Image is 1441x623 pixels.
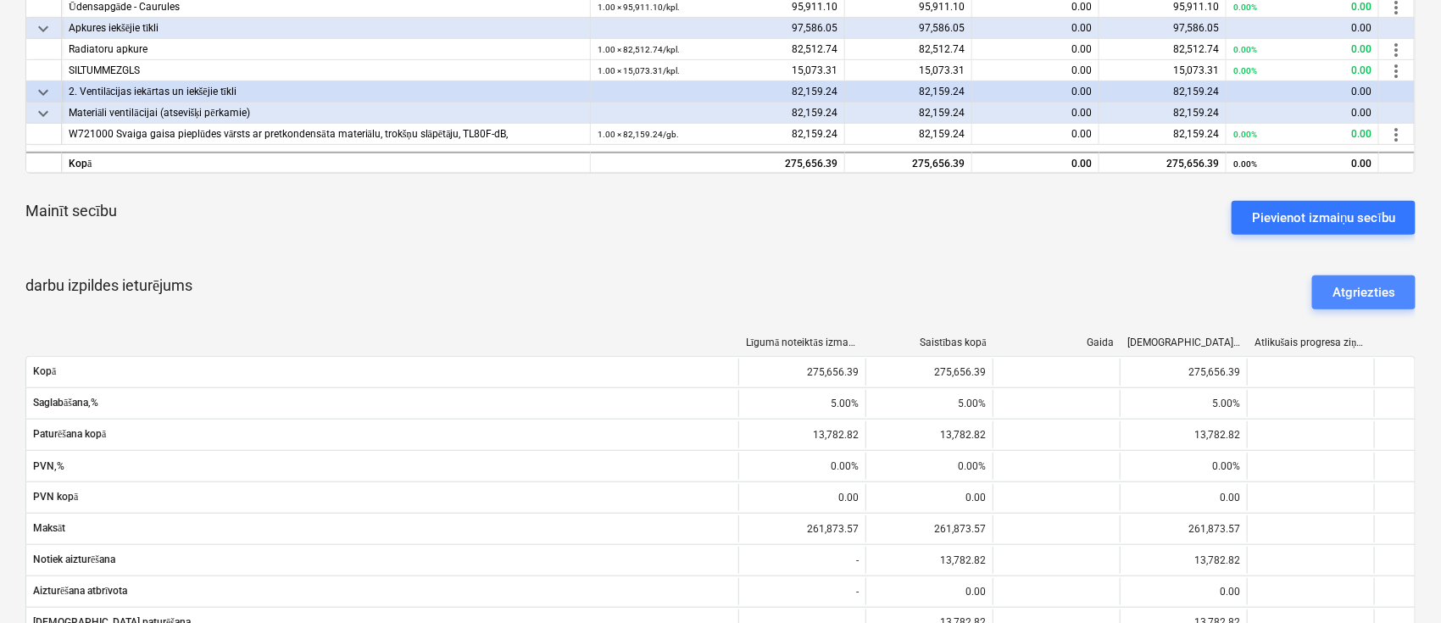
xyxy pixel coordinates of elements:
span: keyboard_arrow_down [33,19,53,39]
span: Paturēšana kopā [33,428,732,441]
span: 0.00 [1071,43,1092,55]
button: Atgriezties [1312,275,1416,309]
div: 275,656.39 [865,359,993,386]
small: 0.00% [1233,66,1257,75]
span: more_vert [1386,61,1406,81]
div: Atgriezties [1333,281,1395,303]
span: 82,512.74 [1173,43,1219,55]
span: Kopā [33,365,732,378]
div: 5.00% [738,390,865,417]
span: more_vert [1386,125,1406,145]
div: 0.00% [738,453,865,480]
div: 275,656.39 [1120,359,1247,386]
div: 275,656.39 [1099,152,1227,173]
div: Līgumā noteiktās izmaksas [746,337,860,349]
div: Materiāli ventilācijai (atsevišķi pērkamie) [69,103,583,124]
div: 15,073.31 [598,60,837,81]
small: 0.00% [1233,45,1257,54]
span: 95,911.10 [919,1,965,13]
div: 0.00 [865,578,993,605]
span: keyboard_arrow_down [33,103,53,124]
div: 0.00 [738,484,865,511]
span: Maksāt [33,522,732,535]
div: 261,873.57 [1120,515,1247,542]
div: 82,159.24 [1099,81,1227,103]
span: 82,512.74 [919,43,965,55]
span: 15,073.31 [1173,64,1219,76]
div: 0.00% [1120,453,1247,480]
span: Aizturēšana atbrīvota [33,585,732,598]
span: 95,911.10 [1173,1,1219,13]
div: 97,586.05 [591,18,845,39]
div: 82,159.24 [845,81,972,103]
div: 0.00 [1233,60,1371,81]
div: 0.00 [972,18,1099,39]
div: 0.00 [1120,484,1247,511]
div: 0.00 [865,484,993,511]
div: 13,782.82 [1120,547,1247,574]
div: 97,586.05 [1099,18,1227,39]
span: 0.00 [1071,64,1092,76]
small: 1.00 × 15,073.31 / kpl. [598,66,680,75]
span: PVN kopā [33,491,732,503]
div: - [738,578,865,605]
div: 82,159.24 [591,81,845,103]
div: 0.00 [972,152,1099,173]
div: - [738,547,865,574]
small: 0.00% [1233,159,1257,169]
small: 1.00 × 82,512.74 / kpl. [598,45,680,54]
div: 82,159.24 [591,103,845,124]
div: 275,656.39 [591,152,845,173]
div: 275,656.39 [845,152,972,173]
span: 0.00 [1071,1,1092,13]
div: SILTUMMEZGLS [69,60,583,81]
small: 0.00% [1233,130,1257,139]
span: Saglabāšana,% [33,397,732,409]
div: 0.00 [1233,153,1371,175]
div: 13,782.82 [865,547,993,574]
div: 261,873.57 [738,515,865,542]
div: [DEMOGRAPHIC_DATA] izmaksas [1127,337,1241,348]
span: PVN,% [33,460,732,472]
div: 82,159.24 [598,124,837,145]
span: 82,159.24 [919,128,965,140]
div: 0.00% [865,453,993,480]
div: 0.00 [972,103,1099,124]
div: 2. Ventilācijas iekārtas un iekšējie tīkli [69,81,583,103]
div: 261,873.57 [865,515,993,542]
small: 1.00 × 95,911.10 / kpl. [598,3,680,12]
div: 13,782.82 [865,421,993,448]
p: darbu izpildes ieturējums [25,275,192,309]
div: 13,782.82 [1120,421,1247,448]
div: W721000 Svaiga gaisa pieplūdes vārsts ar pretkondensāta materiālu, trokšņu slāpētāju, TL80F-dB, [69,124,583,145]
div: Gaida [1000,337,1114,348]
small: 0.00% [1233,3,1257,12]
div: 5.00% [1120,390,1247,417]
div: 275,656.39 [738,359,865,386]
small: 1.00 × 82,159.24 / gb. [598,130,679,139]
span: Notiek aizturēšana [33,553,732,566]
div: 82,159.24 [1099,103,1227,124]
span: more_vert [1386,40,1406,60]
div: Radiatoru apkure [69,39,583,60]
div: 0.00 [972,81,1099,103]
span: keyboard_arrow_down [33,82,53,103]
div: 82,159.24 [845,103,972,124]
div: 97,586.05 [845,18,972,39]
span: 0.00 [1071,128,1092,140]
div: 0.00 [1233,39,1371,60]
div: 5.00% [865,390,993,417]
div: 0.00 [1227,81,1379,103]
p: Mainīt secību [25,201,117,221]
div: Kopā [62,152,591,173]
iframe: Chat Widget [1356,542,1441,623]
div: 0.00 [1227,103,1379,124]
div: 0.00 [1120,578,1247,605]
div: Pievienot izmaiņu secību [1252,207,1395,229]
span: 82,159.24 [1173,128,1219,140]
button: Pievienot izmaiņu secību [1232,201,1416,235]
div: 13,782.82 [738,421,865,448]
div: Atlikušais progresa ziņojums [1255,337,1368,349]
div: 82,512.74 [598,39,837,60]
div: 0.00 [1233,124,1371,145]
